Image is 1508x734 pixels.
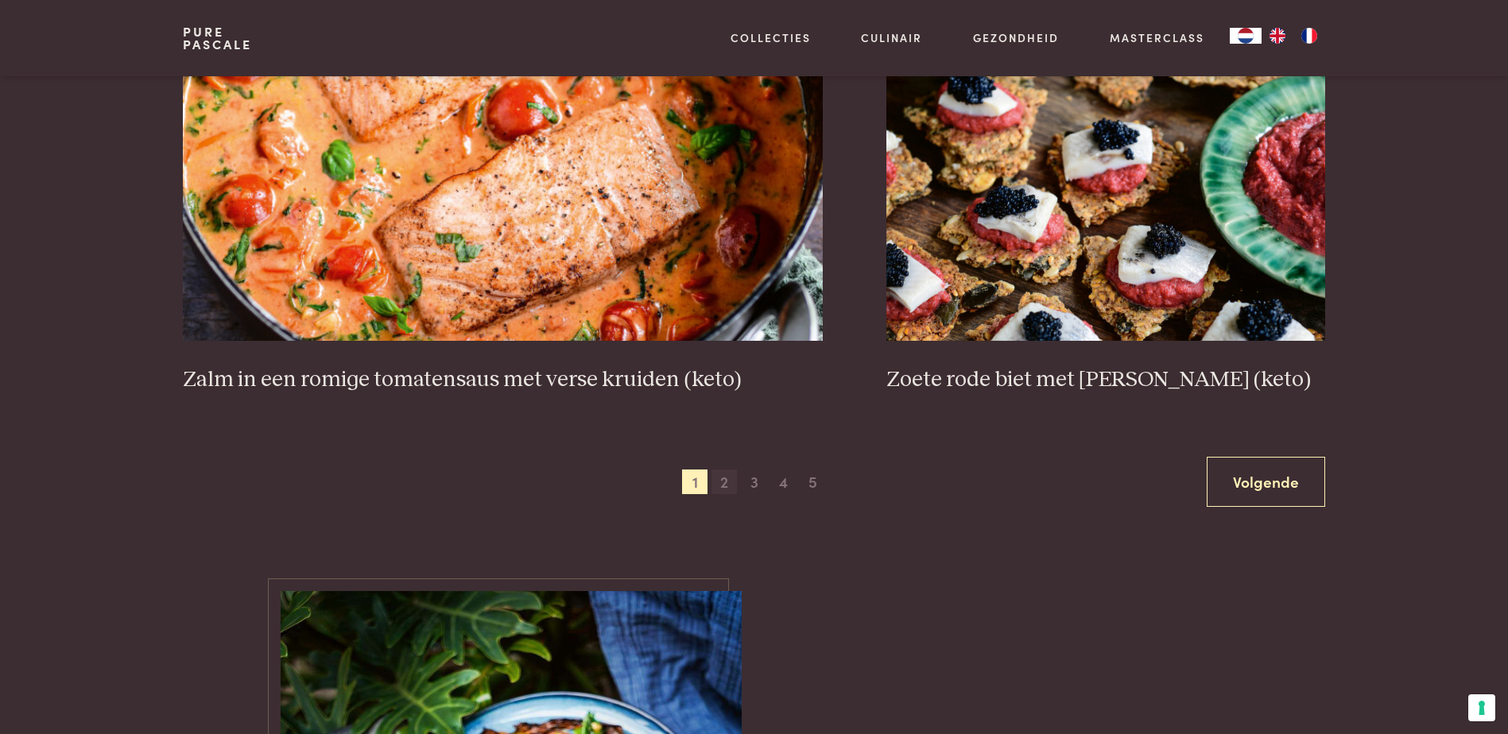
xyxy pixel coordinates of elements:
[1230,28,1262,44] div: Language
[1230,28,1325,44] aside: Language selected: Nederlands
[742,469,767,495] span: 3
[1230,28,1262,44] a: NL
[1262,28,1293,44] a: EN
[886,23,1325,393] a: Zoete rode biet met zure haring (keto) Zoete rode biet met [PERSON_NAME] (keto)
[183,25,252,51] a: PurePascale
[183,23,823,393] a: Zalm in een romige tomatensaus met verse kruiden (keto) Zalm in een romige tomatensaus met verse ...
[1262,28,1325,44] ul: Language list
[183,366,823,394] h3: Zalm in een romige tomatensaus met verse kruiden (keto)
[771,469,797,495] span: 4
[1110,29,1204,46] a: Masterclass
[886,366,1325,394] h3: Zoete rode biet met [PERSON_NAME] (keto)
[1468,694,1495,721] button: Uw voorkeuren voor toestemming voor trackingtechnologieën
[801,469,826,495] span: 5
[183,23,823,341] img: Zalm in een romige tomatensaus met verse kruiden (keto)
[886,23,1325,341] img: Zoete rode biet met zure haring (keto)
[711,469,737,495] span: 2
[1293,28,1325,44] a: FR
[861,29,922,46] a: Culinair
[1207,457,1325,507] a: Volgende
[973,29,1059,46] a: Gezondheid
[731,29,811,46] a: Collecties
[682,469,707,495] span: 1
